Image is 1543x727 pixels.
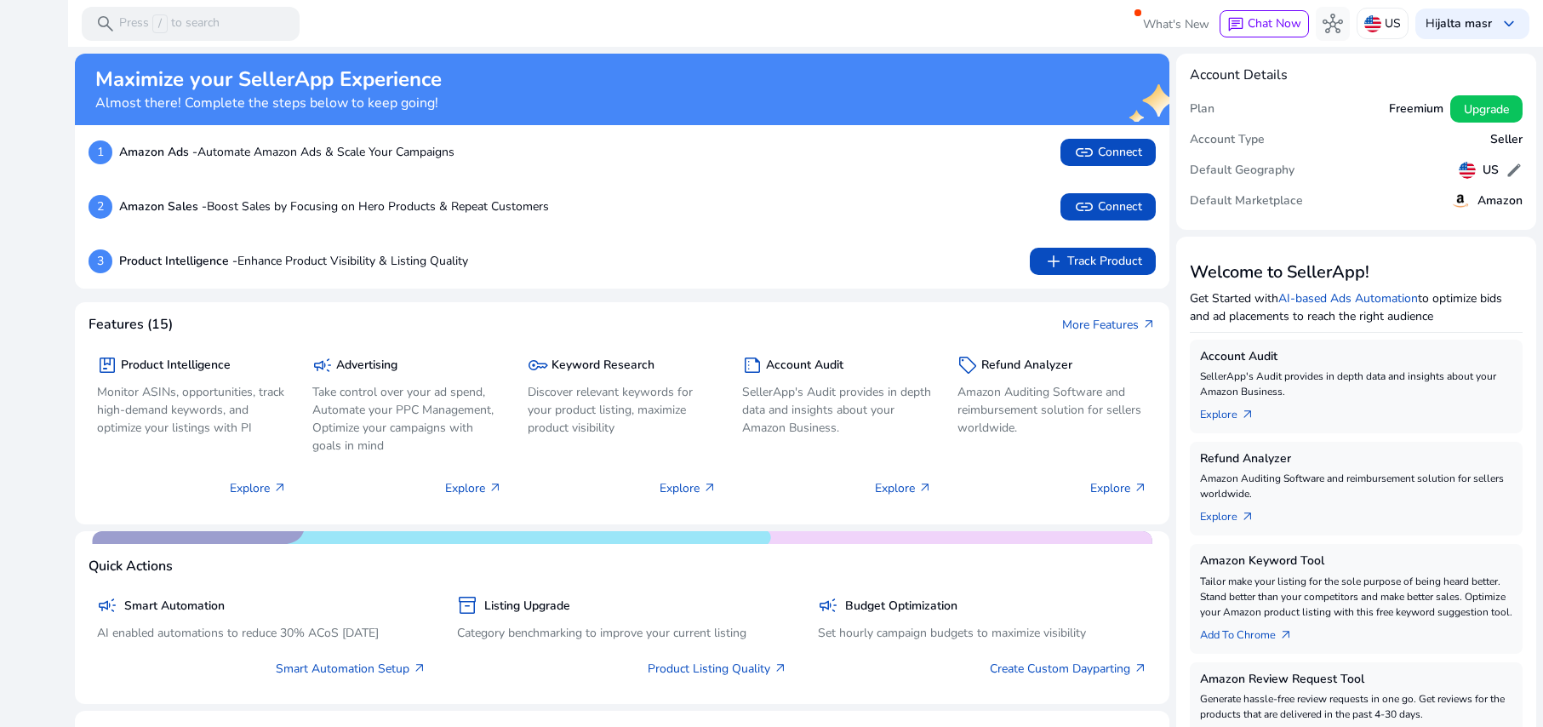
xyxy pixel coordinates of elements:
[445,479,502,497] p: Explore
[1190,102,1214,117] h5: Plan
[1200,452,1512,467] h5: Refund Analyzer
[1477,194,1523,209] h5: Amazon
[1134,481,1147,495] span: arrow_outward
[89,140,112,164] p: 1
[1200,574,1512,620] p: Tailor make your listing for the sole purpose of being heard better. Stand better than your compe...
[1062,316,1156,334] a: More Featuresarrow_outward
[1190,67,1288,83] h4: Account Details
[1074,142,1142,163] span: Connect
[1030,248,1156,275] button: addTrack Product
[1506,162,1523,179] span: edit
[528,355,548,375] span: key
[276,660,426,678] a: Smart Automation Setup
[703,481,717,495] span: arrow_outward
[1389,102,1443,117] h5: Freemium
[1200,350,1512,364] h5: Account Audit
[990,660,1147,678] a: Create Custom Dayparting
[119,253,237,269] b: Product Intelligence -
[1200,554,1512,569] h5: Amazon Keyword Tool
[89,195,112,219] p: 2
[1190,163,1294,178] h5: Default Geography
[1143,9,1209,39] span: What's New
[97,595,117,615] span: campaign
[957,383,1147,437] p: Amazon Auditing Software and reimbursement solution for sellers worldwide.
[1241,510,1254,524] span: arrow_outward
[1200,369,1512,399] p: SellerApp's Audit provides in depth data and insights about your Amazon Business.
[1316,7,1350,41] button: hub
[845,599,957,614] h5: Budget Optimization
[1200,673,1512,687] h5: Amazon Review Request Tool
[95,14,116,34] span: search
[918,481,932,495] span: arrow_outward
[1200,691,1512,722] p: Generate hassle-free review requests in one go. Get reviews for the products that are delivered i...
[1200,471,1512,501] p: Amazon Auditing Software and reimbursement solution for sellers worldwide.
[89,558,173,575] h4: Quick Actions
[119,143,454,161] p: Automate Amazon Ads & Scale Your Campaigns
[119,252,468,270] p: Enhance Product Visibility & Listing Quality
[1200,620,1306,644] a: Add To Chrome
[528,383,717,437] p: Discover relevant keywords for your product listing, maximize product visibility
[1385,9,1401,38] p: US
[1134,661,1147,675] span: arrow_outward
[1190,289,1523,325] p: Get Started with to optimize bids and ad placements to reach the right audience
[1278,290,1418,306] a: AI-based Ads Automation
[1200,399,1268,423] a: Explorearrow_outward
[1190,133,1265,147] h5: Account Type
[766,358,843,373] h5: Account Audit
[95,67,442,92] h2: Maximize your SellerApp Experience
[1074,197,1094,217] span: link
[484,599,570,614] h5: Listing Upgrade
[818,595,838,615] span: campaign
[121,358,231,373] h5: Product Intelligence
[457,624,786,642] p: Category benchmarking to improve your current listing
[1248,15,1301,31] span: Chat Now
[1464,100,1509,118] span: Upgrade
[119,198,207,215] b: Amazon Sales -
[1499,14,1519,34] span: keyboard_arrow_down
[457,595,477,615] span: inventory_2
[1459,162,1476,179] img: us.svg
[97,355,117,375] span: package
[1220,10,1309,37] button: chatChat Now
[1483,163,1499,178] h5: US
[124,599,225,614] h5: Smart Automation
[660,479,717,497] p: Explore
[89,317,173,333] h4: Features (15)
[1450,95,1523,123] button: Upgrade
[119,197,549,215] p: Boost Sales by Focusing on Hero Products & Repeat Customers
[1364,15,1381,32] img: us.svg
[413,661,426,675] span: arrow_outward
[152,14,168,33] span: /
[119,144,197,160] b: Amazon Ads -
[551,358,654,373] h5: Keyword Research
[1060,193,1156,220] button: linkConnect
[1227,16,1244,33] span: chat
[1437,15,1492,31] b: jalta masr
[97,624,426,642] p: AI enabled automations to reduce 30% ACoS [DATE]
[1490,133,1523,147] h5: Seller
[742,383,932,437] p: SellerApp's Audit provides in depth data and insights about your Amazon Business.
[89,249,112,273] p: 3
[1043,251,1142,272] span: Track Product
[1200,501,1268,525] a: Explorearrow_outward
[742,355,763,375] span: summarize
[1279,628,1293,642] span: arrow_outward
[1142,318,1156,331] span: arrow_outward
[1043,251,1064,272] span: add
[1450,191,1471,211] img: amazon.svg
[95,95,442,112] h4: Almost there! Complete the steps below to keep going!
[1323,14,1343,34] span: hub
[1426,18,1492,30] p: Hi
[230,479,287,497] p: Explore
[1190,262,1523,283] h3: Welcome to SellerApp!
[957,355,978,375] span: sell
[336,358,397,373] h5: Advertising
[1241,408,1254,421] span: arrow_outward
[875,479,932,497] p: Explore
[1190,194,1303,209] h5: Default Marketplace
[648,660,787,678] a: Product Listing Quality
[312,355,333,375] span: campaign
[981,358,1072,373] h5: Refund Analyzer
[312,383,502,455] p: Take control over your ad spend, Automate your PPC Management, Optimize your campaigns with goals...
[818,624,1147,642] p: Set hourly campaign budgets to maximize visibility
